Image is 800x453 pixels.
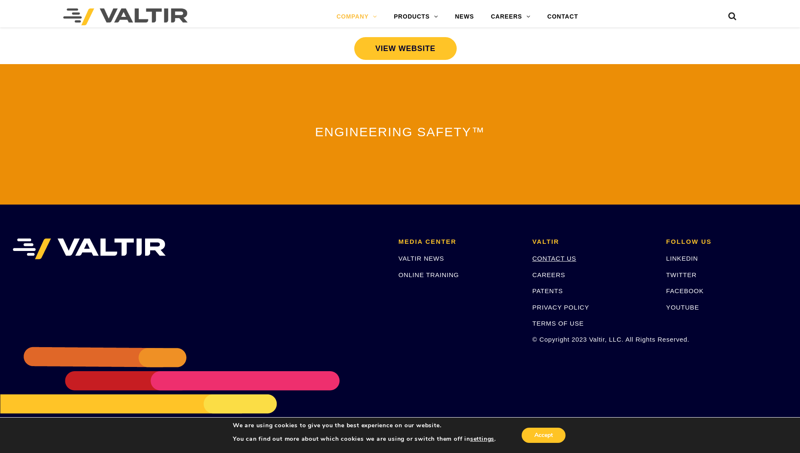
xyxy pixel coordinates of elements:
span: ENGINEERING SAFETY™ [315,125,485,139]
a: TWITTER [666,271,697,278]
a: PRIVACY POLICY [532,304,589,311]
a: VIEW WEBSITE [354,37,457,60]
a: YOUTUBE [666,304,699,311]
a: CAREERS [532,271,565,278]
a: TERMS OF USE [532,320,584,327]
h2: VALTIR [532,238,653,245]
p: You can find out more about which cookies we are using or switch them off in . [233,435,496,443]
a: NEWS [447,8,482,25]
h2: FOLLOW US [666,238,787,245]
a: CAREERS [482,8,539,25]
p: We are using cookies to give you the best experience on our website. [233,422,496,429]
a: CONTACT US [532,255,576,262]
button: settings [470,435,494,443]
a: COMPANY [328,8,385,25]
a: CONTACT [539,8,587,25]
p: © Copyright 2023 Valtir, LLC. All Rights Reserved. [532,334,653,344]
a: VALTIR NEWS [399,255,444,262]
a: FACEBOOK [666,287,704,294]
img: Valtir [63,8,188,25]
a: ONLINE TRAINING [399,271,459,278]
img: VALTIR [13,238,166,259]
a: LINKEDIN [666,255,698,262]
a: PATENTS [532,287,563,294]
button: Accept [522,428,566,443]
h2: MEDIA CENTER [399,238,520,245]
a: PRODUCTS [385,8,447,25]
